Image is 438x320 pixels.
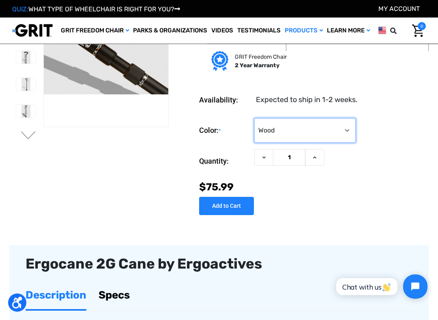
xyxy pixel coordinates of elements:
input: Search [402,22,406,39]
iframe: Tidio Chat [327,268,434,306]
a: Cart with 0 items [406,22,426,39]
p: GRIT Freedom Chair [235,53,287,62]
img: Ergocane 2G Cane by Ergoactives [16,78,36,91]
button: Go to slide 2 of 3 [20,132,37,141]
a: Testimonials [235,18,283,44]
label: Color: [199,119,250,143]
a: Parks & Organizations [131,18,209,44]
img: us.png [378,26,386,36]
a: QUIZ:WHAT TYPE OF WHEELCHAIR IS RIGHT FOR YOU? [12,5,180,13]
div: Ergocane 2G Cane by Ergoactives [26,254,412,275]
span: $75.99 [199,181,234,193]
a: GRIT Freedom Chair [59,18,131,44]
a: Videos [209,18,235,44]
label: Quantity: [199,149,250,174]
a: Account [378,5,420,13]
dd: Expected to ship in 1-2 weeks. [256,95,358,106]
a: Description [26,282,86,309]
dt: Availability: [199,95,250,106]
a: Learn More [325,18,372,44]
strong: 2 Year Warranty [235,62,279,69]
img: Ergocane 2G Cane by Ergoactives [44,12,168,94]
span: QUIZ: [12,5,28,13]
img: Ergocane 2G Cane by Ergoactives [16,105,36,118]
a: Specs [99,282,130,309]
img: GRIT All-Terrain Wheelchair and Mobility Equipment [12,24,53,37]
img: Ergocane 2G Cane by Ergoactives [16,51,36,64]
img: Cart [412,25,424,37]
span: 0 [418,22,426,30]
input: Add to Cart [199,197,254,215]
img: Grit freedom [211,51,228,72]
a: Products [283,18,325,44]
